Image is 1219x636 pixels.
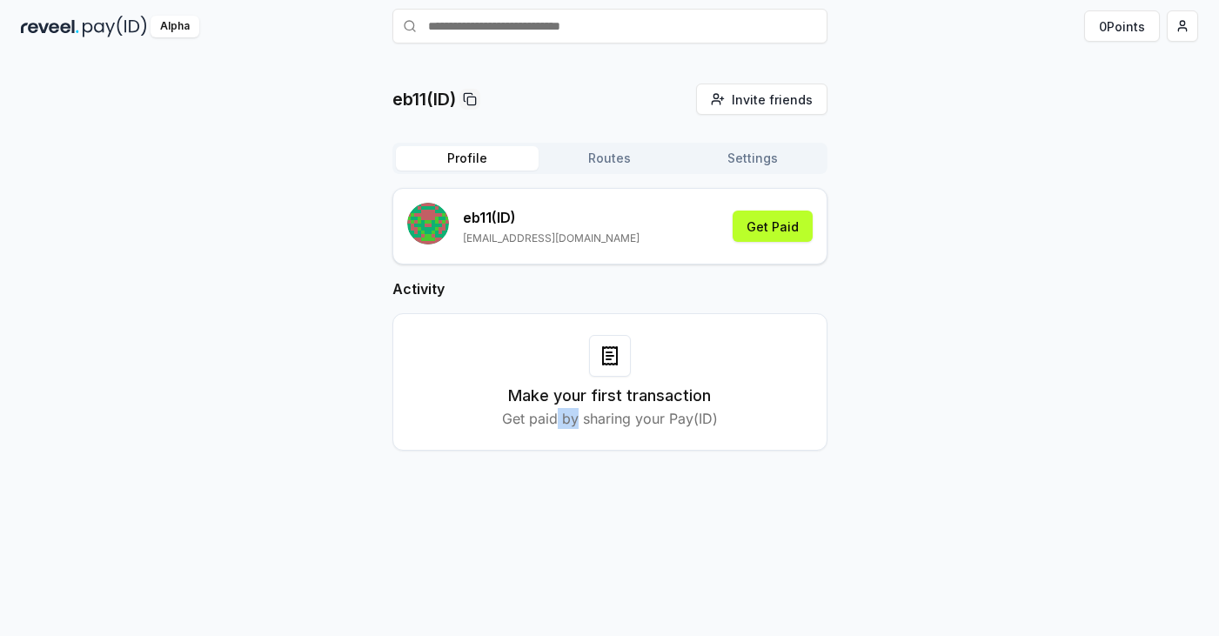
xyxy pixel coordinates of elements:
[392,87,456,111] p: eb11(ID)
[463,231,640,245] p: [EMAIL_ADDRESS][DOMAIN_NAME]
[502,408,718,429] p: Get paid by sharing your Pay(ID)
[732,90,813,109] span: Invite friends
[392,278,827,299] h2: Activity
[151,16,199,37] div: Alpha
[396,146,539,171] button: Profile
[539,146,681,171] button: Routes
[681,146,824,171] button: Settings
[463,207,640,228] p: eb11 (ID)
[21,16,79,37] img: reveel_dark
[508,384,711,408] h3: Make your first transaction
[733,211,813,242] button: Get Paid
[1084,10,1160,42] button: 0Points
[696,84,827,115] button: Invite friends
[83,16,147,37] img: pay_id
